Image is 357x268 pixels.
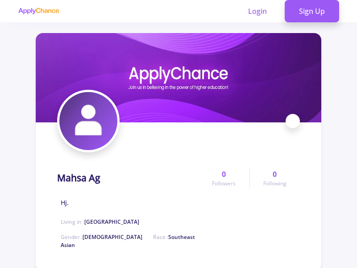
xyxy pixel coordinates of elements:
[61,233,142,241] span: Gender :
[57,172,100,184] h1: Mahsa Ag
[83,233,142,241] span: [DEMOGRAPHIC_DATA]
[61,218,139,226] span: Living in :
[18,8,59,15] img: applychance logo text only
[61,198,69,207] span: Hj.
[273,169,277,180] span: 0
[59,92,117,150] img: Mahsa Agavatar
[36,33,321,122] img: Mahsa Agcover image
[222,169,226,180] span: 0
[84,218,139,226] span: [GEOGRAPHIC_DATA]
[263,180,286,188] span: Following
[249,169,300,188] a: 0Following
[61,233,195,249] span: Southeast Asian
[212,180,236,188] span: Followers
[199,169,249,188] a: 0Followers
[61,233,195,249] span: Race :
